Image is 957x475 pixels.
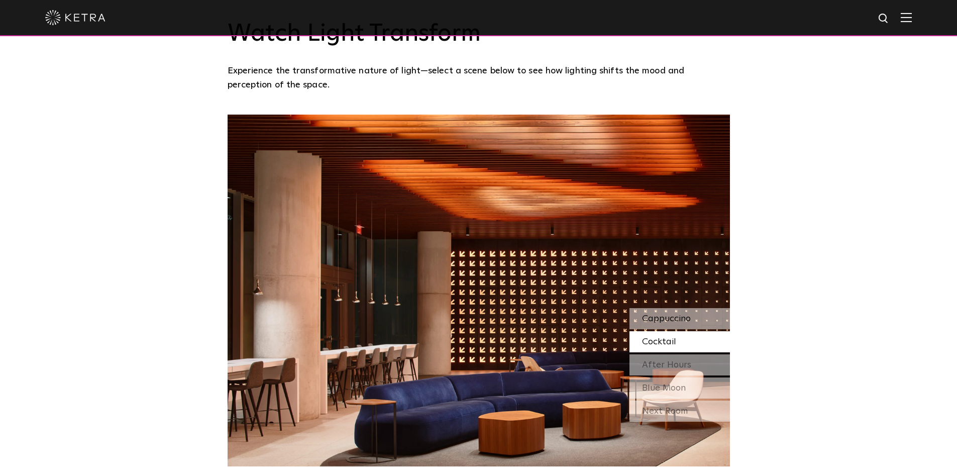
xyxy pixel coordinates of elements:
img: SS_SXSW_Desktop_Warm [228,115,730,466]
img: ketra-logo-2019-white [45,10,105,25]
div: Next Room [629,401,730,422]
span: Cappuccino [642,314,691,323]
span: Blue Moon [642,384,686,393]
img: Hamburger%20Nav.svg [901,13,912,22]
img: search icon [878,13,890,25]
span: After Hours [642,360,691,369]
p: Experience the transformative nature of light—select a scene below to see how lighting shifts the... [228,64,725,92]
span: Cocktail [642,337,676,346]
